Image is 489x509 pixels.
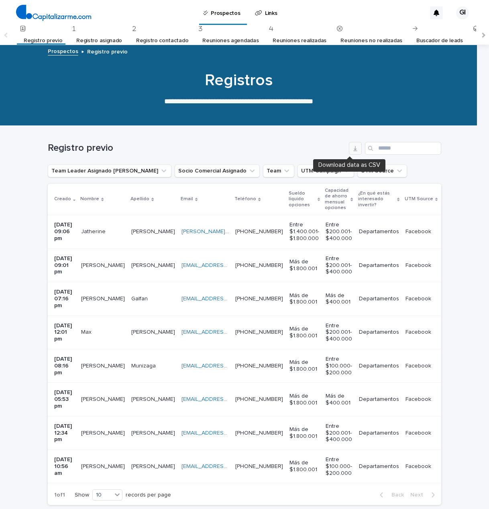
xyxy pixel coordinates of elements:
[81,327,93,336] p: Max
[48,46,78,55] a: Prospectos
[81,227,107,235] p: Jatherine
[131,394,177,403] p: [PERSON_NAME]
[359,430,399,437] p: Departamentos
[289,359,319,373] p: Más de $1.800.001
[87,47,128,55] p: Registro previo
[48,164,171,177] button: Team Leader Asignado LLamados
[131,428,177,437] p: [PERSON_NAME]
[54,356,75,376] p: [DATE] 08:16 pm
[456,6,469,19] div: GI
[54,456,75,476] p: [DATE] 10:56 am
[54,423,75,443] p: [DATE] 12:34 pm
[235,229,283,234] a: [PHONE_NUMBER]
[297,164,354,177] button: UTM Campaign
[81,294,126,302] p: [PERSON_NAME]
[326,393,352,406] p: Más de $400.001
[16,5,91,21] img: 4arMvv9wSvmHTHbXwTim
[405,327,433,336] p: Facebook
[326,322,352,343] p: Entre $200.001- $400.000
[235,363,283,369] a: [PHONE_NUMBER]
[131,294,149,302] p: Galfan
[48,142,346,154] h1: Registro previo
[54,195,71,203] p: Creado
[131,361,157,369] p: Munizaga
[405,462,433,470] p: Facebook
[130,195,149,203] p: Apellido
[131,227,177,235] p: [PERSON_NAME]
[405,195,433,203] p: UTM Source
[359,463,399,470] p: Departamentos
[235,430,283,436] a: [PHONE_NUMBER]
[81,261,126,269] p: [PERSON_NAME]
[181,396,316,402] a: [EMAIL_ADDRESS][PERSON_NAME][DOMAIN_NAME]
[326,222,352,242] p: Entre $200.001- $400.000
[235,464,283,469] a: [PHONE_NUMBER]
[405,261,433,269] p: Facebook
[289,460,319,473] p: Más de $1.800.001
[289,189,316,209] p: Sueldo líquido opciones
[405,227,433,235] p: Facebook
[181,329,272,335] a: [EMAIL_ADDRESS][DOMAIN_NAME]
[340,31,402,50] a: Reuniones no realizadas
[75,492,89,499] p: Show
[289,292,319,306] p: Más de $1.800.001
[24,31,62,50] a: Registro previo
[405,361,433,369] p: Facebook
[81,462,126,470] p: [PERSON_NAME]
[273,31,326,50] a: Reuniones realizadas
[405,428,433,437] p: Facebook
[175,164,260,177] button: Socio Comercial Asignado
[54,289,75,309] p: [DATE] 07:16 pm
[289,222,319,242] p: Entre $1.400.001- $1.800.000
[76,31,122,50] a: Registro asignado
[93,491,112,499] div: 10
[42,71,435,90] h1: Registros
[81,428,126,437] p: [PERSON_NAME]
[387,492,404,498] span: Back
[202,31,259,50] a: Reuniones agendadas
[289,259,319,272] p: Más de $1.800.001
[407,491,441,499] button: Next
[181,363,272,369] a: [EMAIL_ADDRESS][DOMAIN_NAME]
[289,326,319,339] p: Más de $1.800.001
[235,296,283,302] a: [PHONE_NUMBER]
[365,142,441,155] input: Search
[326,423,352,443] p: Entre $200.001- $400.000
[235,263,283,268] a: [PHONE_NUMBER]
[326,356,352,376] p: Entre $100.000- $200.000
[54,389,75,409] p: [DATE] 05:53 pm
[289,393,319,406] p: Más de $1.800.001
[359,228,399,235] p: Departamentos
[181,464,272,469] a: [EMAIL_ADDRESS][DOMAIN_NAME]
[81,361,126,369] p: [PERSON_NAME]
[326,292,352,306] p: Más de $400.001
[181,229,316,234] a: [PERSON_NAME][EMAIL_ADDRESS][DOMAIN_NAME]
[136,31,188,50] a: Registro contactado
[326,456,352,476] p: Entre $100.000- $200.000
[359,396,399,403] p: Departamentos
[81,394,126,403] p: [PERSON_NAME]
[405,394,433,403] p: Facebook
[359,363,399,369] p: Departamentos
[410,492,428,498] span: Next
[80,195,99,203] p: Nombre
[181,296,272,302] a: [EMAIL_ADDRESS][DOMAIN_NAME]
[234,195,256,203] p: Teléfono
[235,396,283,402] a: [PHONE_NUMBER]
[181,430,272,436] a: [EMAIL_ADDRESS][DOMAIN_NAME]
[289,426,319,440] p: Más de $1.800.001
[405,294,433,302] p: Facebook
[181,195,193,203] p: Email
[131,261,177,269] p: [PERSON_NAME]
[54,322,75,343] p: [DATE] 12:01 pm
[358,189,395,209] p: ¿En qué estás interesado invertir?
[54,255,75,275] p: [DATE] 09:01 pm
[357,164,407,177] button: UTM Source
[48,485,71,505] p: 1 of 1
[416,31,463,50] a: Buscador de leads
[126,492,171,499] p: records per page
[181,263,272,268] a: [EMAIL_ADDRESS][DOMAIN_NAME]
[263,164,294,177] button: Team
[373,491,407,499] button: Back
